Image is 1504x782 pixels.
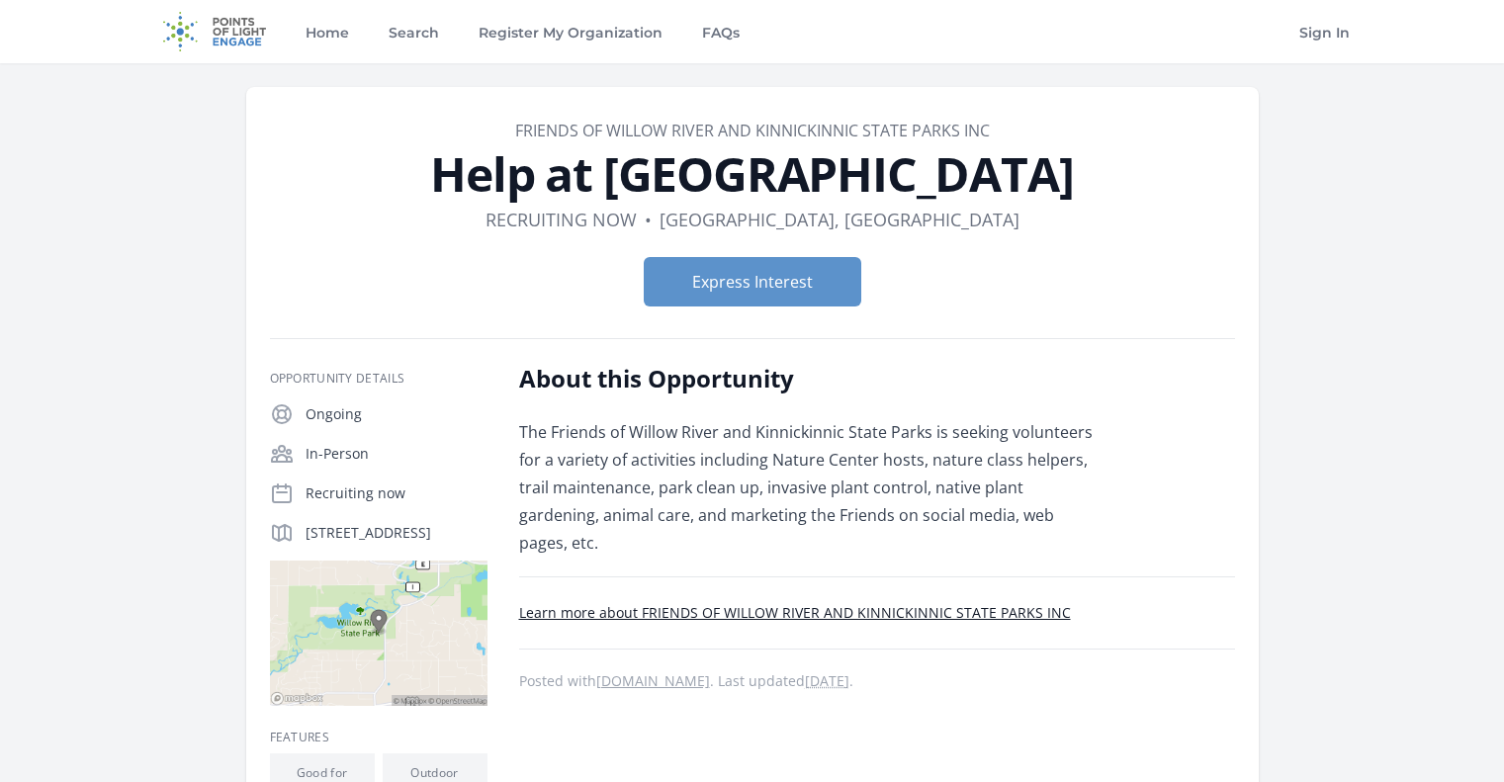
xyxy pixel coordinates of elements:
button: Express Interest [644,257,861,306]
a: Learn more about FRIENDS OF WILLOW RIVER AND KINNICKINNIC STATE PARKS INC [519,603,1071,622]
h3: Opportunity Details [270,371,487,387]
p: Posted with . Last updated . [519,673,1235,689]
p: Recruiting now [306,483,487,503]
p: In-Person [306,444,487,464]
h2: About this Opportunity [519,363,1098,394]
a: [DOMAIN_NAME] [596,671,710,690]
dd: [GEOGRAPHIC_DATA], [GEOGRAPHIC_DATA] [660,206,1019,233]
img: Map [270,561,487,706]
h1: Help at [GEOGRAPHIC_DATA] [270,150,1235,198]
p: The Friends of Willow River and Kinnickinnic State Parks is seeking volunteers for a variety of a... [519,418,1098,557]
a: FRIENDS OF WILLOW RIVER AND KINNICKINNIC STATE PARKS INC [515,120,990,141]
p: Ongoing [306,404,487,424]
div: • [645,206,652,233]
p: [STREET_ADDRESS] [306,523,487,543]
dd: Recruiting now [486,206,637,233]
h3: Features [270,730,487,745]
abbr: Thu, Sep 11, 2025 11:25 AM [805,671,849,690]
